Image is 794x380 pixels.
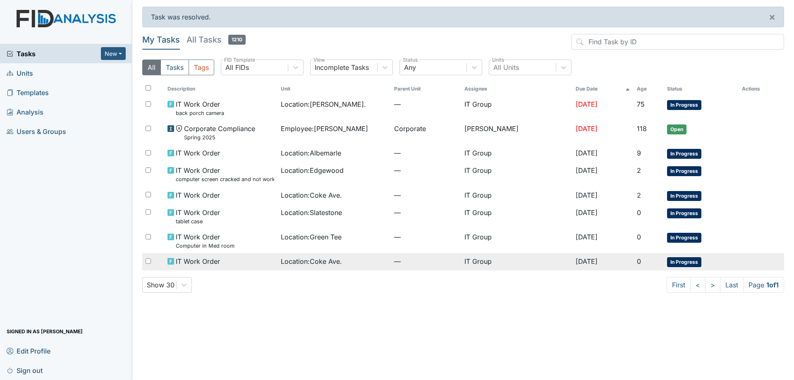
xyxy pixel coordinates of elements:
small: back porch camera [176,109,224,117]
nav: task-pagination [667,277,784,293]
span: 2 [637,191,641,199]
span: — [394,232,458,242]
h5: My Tasks [142,34,180,45]
td: IT Group [461,145,572,162]
span: Open [667,124,686,134]
h5: All Tasks [187,34,246,45]
span: Employee : [PERSON_NAME] [281,124,368,134]
span: — [394,165,458,175]
th: Actions [739,82,780,96]
span: In Progress [667,166,701,176]
span: — [394,256,458,266]
span: IT Work Order tablet case [176,208,220,225]
span: In Progress [667,100,701,110]
span: Analysis [7,105,43,118]
span: [DATE] [576,100,598,108]
input: Toggle All Rows Selected [146,85,151,91]
span: 118 [637,124,647,133]
a: Tasks [7,49,101,59]
td: IT Group [461,96,572,120]
div: Any [404,62,416,72]
td: [PERSON_NAME] [461,120,572,145]
span: Location : Coke Ave. [281,256,342,266]
a: Last [720,277,744,293]
a: > [705,277,720,293]
span: Page [743,277,784,293]
span: In Progress [667,191,701,201]
span: 2 [637,166,641,174]
span: Location : [PERSON_NAME]. [281,99,366,109]
a: First [667,277,691,293]
span: × [769,11,775,23]
span: [DATE] [576,149,598,157]
span: — [394,208,458,217]
td: IT Group [461,253,572,270]
div: Task was resolved. [142,7,784,27]
span: Corporate Compliance Spring 2025 [184,124,255,141]
th: Toggle SortBy [572,82,634,96]
span: IT Work Order computer screen cracked and not working need new one [176,165,274,183]
div: Type filter [142,60,214,75]
span: Edit Profile [7,344,50,357]
span: [DATE] [576,233,598,241]
span: [DATE] [576,208,598,217]
th: Toggle SortBy [391,82,461,96]
span: In Progress [667,149,701,159]
a: < [690,277,706,293]
div: All FIDs [225,62,249,72]
button: × [761,7,784,27]
span: IT Work Order Computer in Med room [176,232,234,250]
span: Units [7,67,33,79]
span: 0 [637,257,641,265]
span: — [394,99,458,109]
div: All Units [493,62,519,72]
td: IT Group [461,229,572,253]
span: Signed in as [PERSON_NAME] [7,325,83,338]
div: Incomplete Tasks [315,62,369,72]
span: IT Work Order back porch camera [176,99,224,117]
span: IT Work Order [176,190,220,200]
th: Toggle SortBy [634,82,664,96]
span: 1210 [228,35,246,45]
input: Find Task by ID [572,34,784,50]
span: — [394,190,458,200]
th: Toggle SortBy [664,82,739,96]
button: Tags [189,60,214,75]
span: — [394,148,458,158]
span: 0 [637,233,641,241]
span: Location : Edgewood [281,165,344,175]
span: Location : Coke Ave. [281,190,342,200]
span: [DATE] [576,191,598,199]
span: 0 [637,208,641,217]
span: [DATE] [576,257,598,265]
span: IT Work Order [176,148,220,158]
th: Toggle SortBy [277,82,391,96]
strong: 1 of 1 [766,281,779,289]
th: Toggle SortBy [164,82,277,96]
td: IT Group [461,204,572,229]
small: tablet case [176,217,220,225]
td: IT Group [461,162,572,186]
small: computer screen cracked and not working need new one [176,175,274,183]
button: New [101,47,126,60]
span: In Progress [667,208,701,218]
span: [DATE] [576,124,598,133]
button: Tasks [160,60,189,75]
small: Computer in Med room [176,242,234,250]
th: Assignee [461,82,572,96]
span: Location : Green Tee [281,232,342,242]
span: Location : Albemarle [281,148,341,158]
span: Location : Slatestone [281,208,342,217]
span: 75 [637,100,645,108]
span: IT Work Order [176,256,220,266]
button: All [142,60,161,75]
span: In Progress [667,257,701,267]
span: Corporate [394,124,426,134]
span: [DATE] [576,166,598,174]
span: Users & Groups [7,125,66,138]
span: Sign out [7,364,43,377]
span: 9 [637,149,641,157]
small: Spring 2025 [184,134,255,141]
span: Templates [7,86,49,99]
